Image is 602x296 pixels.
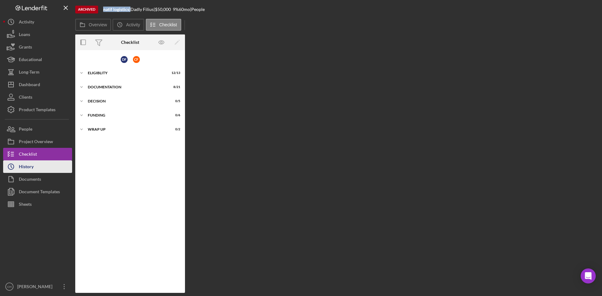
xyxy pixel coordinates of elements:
div: Document Templates [19,185,60,200]
div: Product Templates [19,103,55,117]
div: Activity [19,16,34,30]
span: $50,000 [155,7,171,12]
div: Wrap up [88,127,165,131]
button: Project Overview [3,135,72,148]
button: Overview [75,19,111,31]
button: Grants [3,41,72,53]
div: 8 / 21 [169,85,180,89]
div: Open Intercom Messenger [581,268,596,283]
div: Clients [19,91,32,105]
div: Eligiblity [88,71,165,75]
button: Document Templates [3,185,72,198]
button: Dashboard [3,78,72,91]
div: Educational [19,53,42,67]
b: natif logistics [103,7,129,12]
button: Activity [3,16,72,28]
div: | [103,7,130,12]
div: Documents [19,173,41,187]
div: 0 / 6 [169,113,180,117]
div: Checklist [19,148,37,162]
button: Activity [113,19,144,31]
button: Checklist [3,148,72,160]
label: Overview [89,22,107,27]
button: CH[PERSON_NAME] [3,280,72,293]
div: Grants [19,41,32,55]
div: Long-Term [19,66,40,80]
div: D F [121,56,128,63]
div: Documentation [88,85,165,89]
div: 0 / 2 [169,127,180,131]
div: | People [190,7,205,12]
button: Documents [3,173,72,185]
div: Sheets [19,198,32,212]
div: [PERSON_NAME] [16,280,56,294]
button: Sheets [3,198,72,210]
button: Long-Term [3,66,72,78]
button: Checklist [146,19,181,31]
text: CH [7,285,12,288]
div: Loans [19,28,30,42]
div: Project Overview [19,135,53,149]
div: 60 mo [179,7,190,12]
div: 9 % [173,7,179,12]
button: Educational [3,53,72,66]
button: Product Templates [3,103,72,116]
div: Funding [88,113,165,117]
div: Dadly Filius | [130,7,155,12]
button: Loans [3,28,72,41]
button: Clients [3,91,72,103]
label: Activity [126,22,140,27]
button: History [3,160,72,173]
button: People [3,123,72,135]
div: Decision [88,99,165,103]
label: Checklist [159,22,177,27]
div: Archived [75,6,98,13]
div: History [19,160,34,174]
div: C F [133,56,140,63]
div: Dashboard [19,78,40,92]
div: 12 / 13 [169,71,180,75]
div: 0 / 5 [169,99,180,103]
div: People [19,123,32,137]
div: Checklist [121,40,139,45]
